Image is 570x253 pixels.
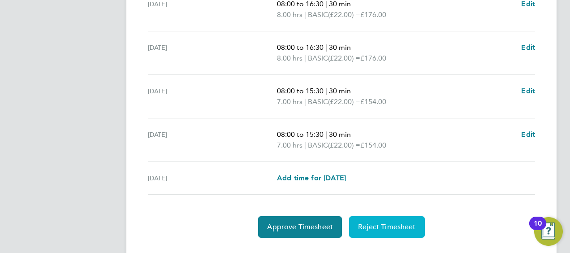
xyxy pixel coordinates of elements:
[308,140,328,151] span: BASIC
[328,10,360,19] span: (£22.00) =
[304,10,306,19] span: |
[277,173,346,183] a: Add time for [DATE]
[360,10,386,19] span: £176.00
[304,97,306,106] span: |
[329,43,351,52] span: 30 min
[148,42,277,64] div: [DATE]
[277,54,302,62] span: 8.00 hrs
[521,130,535,139] span: Edit
[277,97,302,106] span: 7.00 hrs
[277,130,324,139] span: 08:00 to 15:30
[329,87,351,95] span: 30 min
[304,54,306,62] span: |
[534,217,563,246] button: Open Resource Center, 10 new notifications
[521,129,535,140] a: Edit
[521,87,535,95] span: Edit
[521,43,535,52] span: Edit
[360,141,386,149] span: £154.00
[360,97,386,106] span: £154.00
[328,54,360,62] span: (£22.00) =
[328,141,360,149] span: (£22.00) =
[521,42,535,53] a: Edit
[304,141,306,149] span: |
[325,130,327,139] span: |
[534,223,542,235] div: 10
[277,87,324,95] span: 08:00 to 15:30
[329,130,351,139] span: 30 min
[308,96,328,107] span: BASIC
[148,173,277,183] div: [DATE]
[358,222,416,231] span: Reject Timesheet
[277,43,324,52] span: 08:00 to 16:30
[277,174,346,182] span: Add time for [DATE]
[308,9,328,20] span: BASIC
[277,141,302,149] span: 7.00 hrs
[349,216,425,238] button: Reject Timesheet
[360,54,386,62] span: £176.00
[148,86,277,107] div: [DATE]
[328,97,360,106] span: (£22.00) =
[258,216,342,238] button: Approve Timesheet
[148,129,277,151] div: [DATE]
[521,86,535,96] a: Edit
[267,222,333,231] span: Approve Timesheet
[277,10,302,19] span: 8.00 hrs
[308,53,328,64] span: BASIC
[325,43,327,52] span: |
[325,87,327,95] span: |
